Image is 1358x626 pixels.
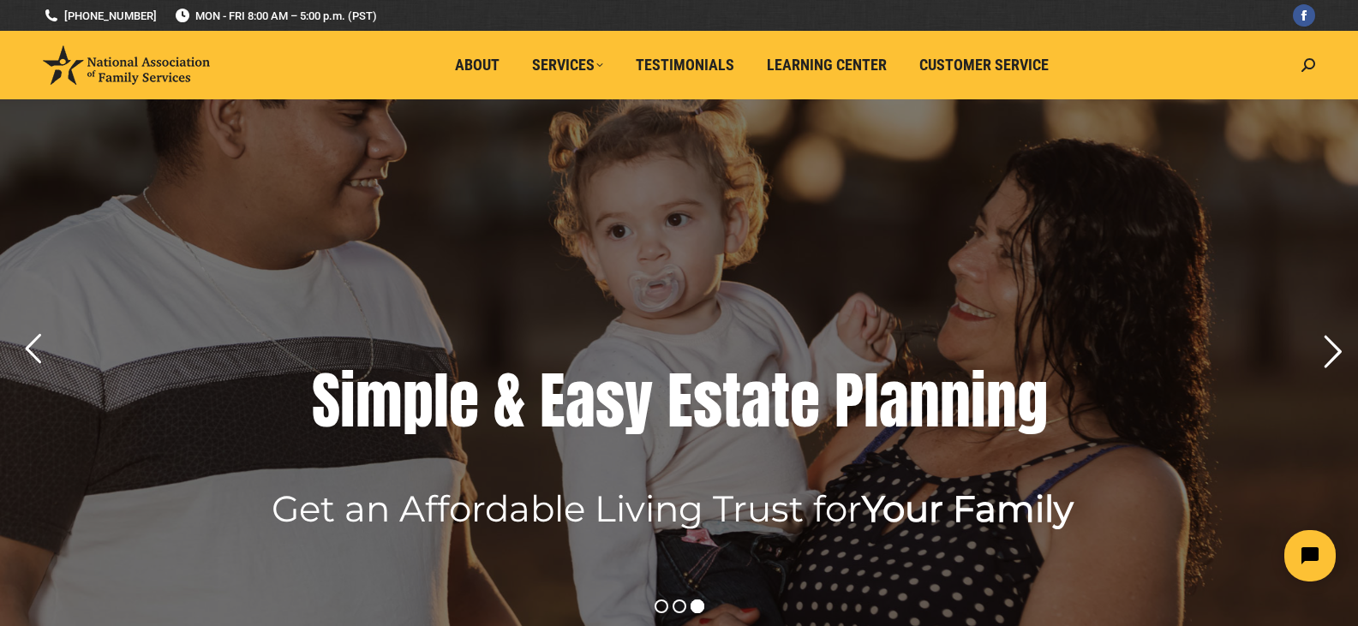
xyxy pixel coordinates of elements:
[595,367,625,435] div: s
[272,493,1074,524] rs-layer: Get an Affordable Living Trust for
[1056,516,1350,596] iframe: Tidio Chat
[403,367,434,435] div: p
[1017,367,1048,435] div: g
[312,367,340,435] div: S
[455,56,500,75] span: About
[540,367,565,435] div: E
[790,367,820,435] div: e
[625,367,653,435] div: y
[624,49,746,81] a: Testimonials
[565,367,595,435] div: a
[986,367,1017,435] div: n
[667,367,693,435] div: E
[636,56,734,75] span: Testimonials
[494,367,525,435] div: &
[722,367,741,435] div: t
[879,367,909,435] div: a
[532,56,603,75] span: Services
[907,49,1061,81] a: Customer Service
[864,367,879,435] div: l
[940,367,971,435] div: n
[971,367,986,435] div: i
[862,486,1074,531] b: Your Family
[356,367,403,435] div: m
[919,56,1049,75] span: Customer Service
[755,49,899,81] a: Learning Center
[1293,4,1315,27] a: Facebook page opens in new window
[43,45,210,85] img: National Association of Family Services
[174,8,377,24] span: MON - FRI 8:00 AM – 5:00 p.m. (PST)
[771,367,790,435] div: t
[449,367,479,435] div: e
[43,8,157,24] a: [PHONE_NUMBER]
[741,367,771,435] div: a
[434,367,449,435] div: l
[767,56,887,75] span: Learning Center
[835,367,864,435] div: P
[909,367,940,435] div: n
[443,49,511,81] a: About
[693,367,722,435] div: s
[340,367,356,435] div: i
